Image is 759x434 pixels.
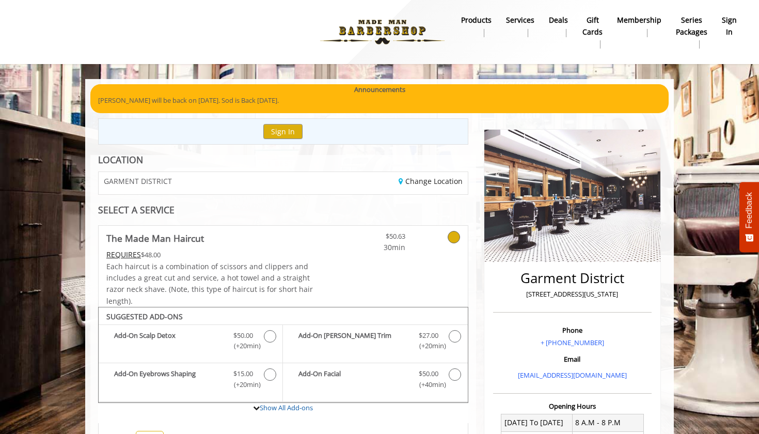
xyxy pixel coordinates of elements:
b: gift cards [582,14,603,38]
a: Productsproducts [454,13,499,40]
b: Add-On Scalp Detox [114,330,223,352]
a: ServicesServices [499,13,542,40]
b: Add-On [PERSON_NAME] Trim [298,330,408,352]
b: LOCATION [98,153,143,166]
b: Deals [549,14,568,26]
b: Add-On Facial [298,368,408,390]
label: Add-On Beard Trim [288,330,462,354]
span: This service needs some Advance to be paid before we block your appointment [106,250,141,259]
span: $50.00 [419,368,438,379]
a: Show All Add-ons [260,403,313,412]
div: $48.00 [106,249,314,260]
span: (+20min ) [413,340,444,351]
span: $50.00 [233,330,253,341]
span: (+20min ) [228,379,259,390]
a: Series packagesSeries packages [669,13,715,51]
img: Made Man Barbershop logo [311,4,453,60]
h2: Garment District [496,271,649,286]
button: Feedback - Show survey [739,182,759,252]
div: SELECT A SERVICE [98,205,468,215]
a: [EMAIL_ADDRESS][DOMAIN_NAME] [518,370,627,380]
a: Change Location [399,176,463,186]
a: + [PHONE_NUMBER] [541,338,604,347]
span: 30min [344,242,405,253]
span: (+20min ) [228,340,259,351]
b: products [461,14,492,26]
div: The Made Man Haircut Add-onS [98,307,468,403]
b: The Made Man Haircut [106,231,204,245]
button: Sign In [263,124,303,139]
td: 8 A.M - 8 P.M [572,414,643,431]
b: Announcements [354,84,405,95]
span: Feedback [745,192,754,228]
b: Membership [617,14,661,26]
a: MembershipMembership [610,13,669,40]
a: Gift cardsgift cards [575,13,610,51]
h3: Email [496,355,649,363]
b: Series packages [676,14,707,38]
a: sign insign in [715,13,744,40]
span: GARMENT DISTRICT [104,177,172,185]
span: $15.00 [233,368,253,379]
b: Services [506,14,534,26]
span: Each haircut is a combination of scissors and clippers and includes a great cut and service, a ho... [106,261,313,306]
b: SUGGESTED ADD-ONS [106,312,183,321]
b: Add-On Eyebrows Shaping [114,368,223,390]
h3: Opening Hours [493,402,652,410]
label: Add-On Scalp Detox [104,330,277,354]
b: sign in [722,14,737,38]
label: Add-On Eyebrows Shaping [104,368,277,393]
td: [DATE] To [DATE] [501,414,573,431]
p: [PERSON_NAME] will be back on [DATE]. Sod is Back [DATE]. [98,95,661,106]
label: Add-On Facial [288,368,462,393]
a: DealsDeals [542,13,575,40]
p: [STREET_ADDRESS][US_STATE] [496,289,649,300]
h3: Phone [496,327,649,334]
span: $27.00 [419,330,438,341]
a: $50.63 [344,226,405,253]
span: (+40min ) [413,379,444,390]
